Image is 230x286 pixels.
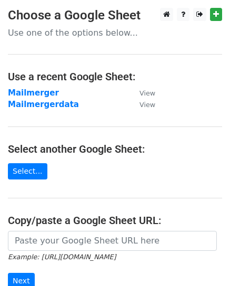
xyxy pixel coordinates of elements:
[8,143,222,155] h4: Select another Google Sheet:
[129,100,155,109] a: View
[139,89,155,97] small: View
[8,88,59,98] a: Mailmerger
[8,214,222,227] h4: Copy/paste a Google Sheet URL:
[8,253,116,261] small: Example: [URL][DOMAIN_NAME]
[8,27,222,38] p: Use one of the options below...
[8,163,47,179] a: Select...
[129,88,155,98] a: View
[8,8,222,23] h3: Choose a Google Sheet
[8,70,222,83] h4: Use a recent Google Sheet:
[8,100,79,109] a: Mailmergerdata
[8,231,217,251] input: Paste your Google Sheet URL here
[139,101,155,109] small: View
